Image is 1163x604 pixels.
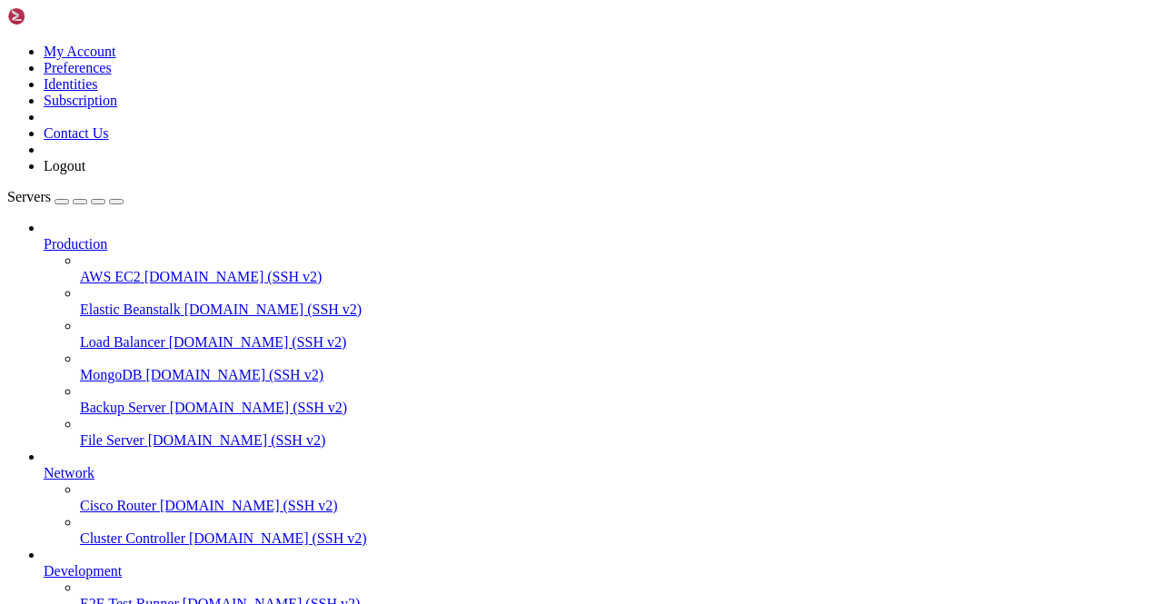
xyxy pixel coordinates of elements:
a: Servers [7,189,124,204]
a: Identities [44,76,98,92]
li: Cluster Controller [DOMAIN_NAME] (SSH v2) [80,514,1156,547]
li: MongoDB [DOMAIN_NAME] (SSH v2) [80,351,1156,383]
a: Subscription [44,93,117,108]
a: Logout [44,158,85,173]
a: Elastic Beanstalk [DOMAIN_NAME] (SSH v2) [80,302,1156,318]
li: AWS EC2 [DOMAIN_NAME] (SSH v2) [80,252,1156,285]
span: [DOMAIN_NAME] (SSH v2) [148,432,326,448]
li: Backup Server [DOMAIN_NAME] (SSH v2) [80,383,1156,416]
span: [DOMAIN_NAME] (SSH v2) [170,400,348,415]
li: File Server [DOMAIN_NAME] (SSH v2) [80,416,1156,449]
a: AWS EC2 [DOMAIN_NAME] (SSH v2) [80,269,1156,285]
span: File Server [80,432,144,448]
li: Cisco Router [DOMAIN_NAME] (SSH v2) [80,481,1156,514]
span: Network [44,465,94,480]
span: Development [44,563,122,579]
li: Elastic Beanstalk [DOMAIN_NAME] (SSH v2) [80,285,1156,318]
a: Preferences [44,60,112,75]
span: Elastic Beanstalk [80,302,181,317]
img: Shellngn [7,7,112,25]
span: [DOMAIN_NAME] (SSH v2) [144,269,323,284]
a: Cluster Controller [DOMAIN_NAME] (SSH v2) [80,530,1156,547]
a: Cisco Router [DOMAIN_NAME] (SSH v2) [80,498,1156,514]
span: [DOMAIN_NAME] (SSH v2) [184,302,363,317]
span: Cisco Router [80,498,156,513]
a: Backup Server [DOMAIN_NAME] (SSH v2) [80,400,1156,416]
li: Load Balancer [DOMAIN_NAME] (SSH v2) [80,318,1156,351]
span: MongoDB [80,367,142,382]
span: AWS EC2 [80,269,141,284]
a: Load Balancer [DOMAIN_NAME] (SSH v2) [80,334,1156,351]
span: [DOMAIN_NAME] (SSH v2) [189,530,367,546]
li: Network [44,449,1156,547]
span: Servers [7,189,51,204]
a: My Account [44,44,116,59]
span: [DOMAIN_NAME] (SSH v2) [145,367,323,382]
span: [DOMAIN_NAME] (SSH v2) [160,498,338,513]
span: [DOMAIN_NAME] (SSH v2) [169,334,347,350]
span: Load Balancer [80,334,165,350]
a: Development [44,563,1156,579]
a: Production [44,236,1156,252]
a: MongoDB [DOMAIN_NAME] (SSH v2) [80,367,1156,383]
a: File Server [DOMAIN_NAME] (SSH v2) [80,432,1156,449]
a: Network [44,465,1156,481]
span: Cluster Controller [80,530,185,546]
span: Backup Server [80,400,166,415]
li: Production [44,220,1156,449]
a: Contact Us [44,125,109,141]
span: Production [44,236,107,252]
